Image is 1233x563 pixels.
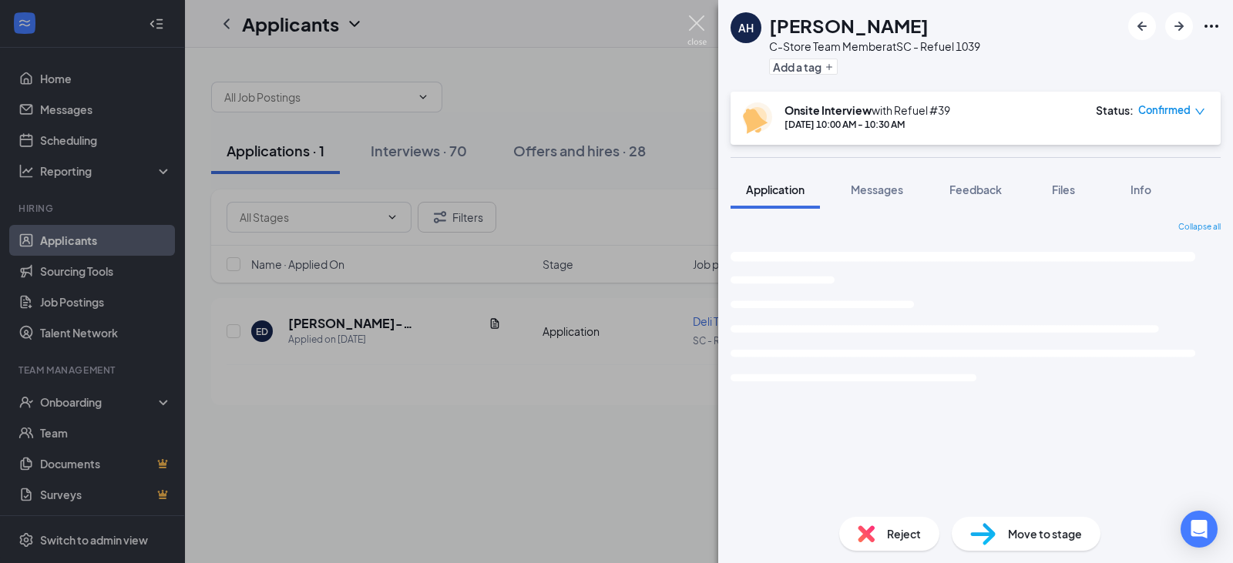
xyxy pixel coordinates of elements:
[1202,17,1221,35] svg: Ellipses
[784,102,950,118] div: with Refuel #39
[1138,102,1191,118] span: Confirmed
[887,525,921,542] span: Reject
[1178,221,1221,233] span: Collapse all
[1181,511,1218,548] div: Open Intercom Messenger
[769,39,980,54] div: C-Store Team Member at SC - Refuel 1039
[746,183,805,196] span: Application
[851,183,903,196] span: Messages
[825,62,834,72] svg: Plus
[1133,17,1151,35] svg: ArrowLeftNew
[769,12,929,39] h1: [PERSON_NAME]
[1008,525,1082,542] span: Move to stage
[949,183,1002,196] span: Feedback
[1170,17,1188,35] svg: ArrowRight
[1165,12,1193,40] button: ArrowRight
[1096,102,1134,118] div: Status :
[784,103,872,117] b: Onsite Interview
[731,240,1221,435] svg: Loading interface...
[1131,183,1151,196] span: Info
[738,20,754,35] div: AH
[784,118,950,131] div: [DATE] 10:00 AM - 10:30 AM
[769,59,838,75] button: PlusAdd a tag
[1052,183,1075,196] span: Files
[1194,106,1205,117] span: down
[1128,12,1156,40] button: ArrowLeftNew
